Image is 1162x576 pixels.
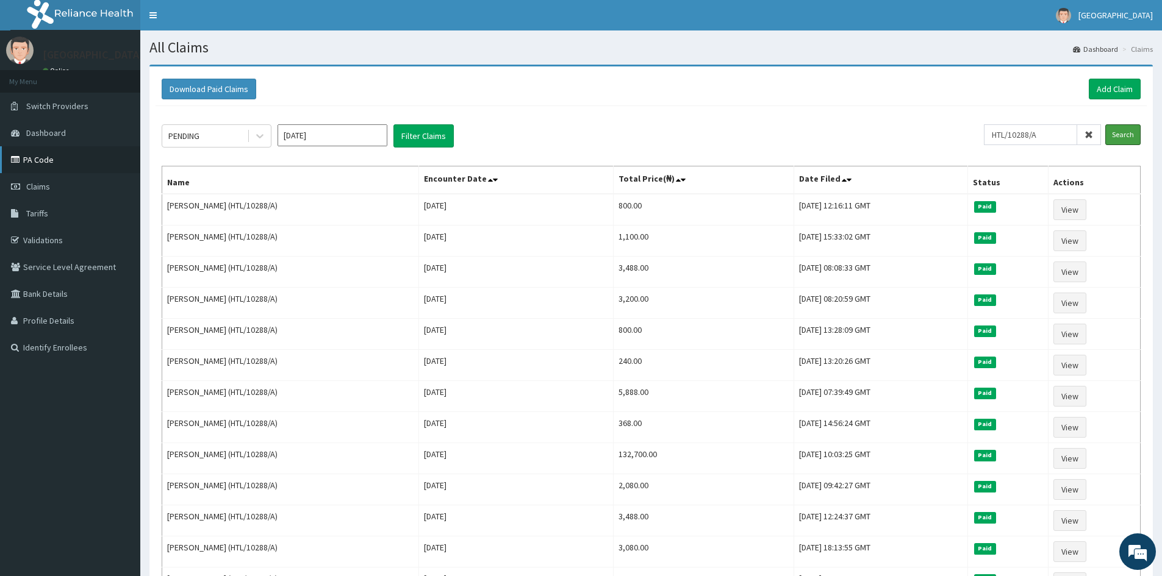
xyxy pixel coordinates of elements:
td: 3,488.00 [614,505,794,536]
div: Chat with us now [63,68,205,84]
td: [PERSON_NAME] (HTL/10288/A) [162,350,419,381]
span: Paid [974,512,996,523]
textarea: Type your message and hit 'Enter' [6,333,232,375]
td: [DATE] [419,288,614,319]
td: 1,100.00 [614,226,794,257]
td: [DATE] 10:03:25 GMT [794,443,967,474]
a: Online [43,66,72,75]
td: [PERSON_NAME] (HTL/10288/A) [162,443,419,474]
td: [DATE] [419,536,614,567]
input: Search [1105,124,1141,145]
img: User Image [6,37,34,64]
span: Claims [26,181,50,192]
button: Filter Claims [393,124,454,148]
td: [DATE] 13:28:09 GMT [794,319,967,350]
a: Dashboard [1073,44,1118,54]
span: Switch Providers [26,101,88,112]
span: Paid [974,325,996,336]
td: [DATE] 08:08:33 GMT [794,257,967,288]
span: Paid [974,294,996,305]
td: 3,080.00 [614,536,794,567]
td: [PERSON_NAME] (HTL/10288/A) [162,319,419,350]
span: Paid [974,481,996,492]
th: Date Filed [794,166,967,194]
th: Encounter Date [419,166,614,194]
a: View [1053,541,1086,562]
td: 240.00 [614,350,794,381]
td: [DATE] [419,474,614,505]
h1: All Claims [149,40,1153,55]
span: Paid [974,232,996,243]
a: View [1053,386,1086,407]
td: [DATE] [419,505,614,536]
td: [DATE] [419,257,614,288]
td: 2,080.00 [614,474,794,505]
img: User Image [1056,8,1071,23]
td: [DATE] 13:20:26 GMT [794,350,967,381]
td: [DATE] [419,350,614,381]
td: [DATE] [419,194,614,226]
td: [PERSON_NAME] (HTL/10288/A) [162,505,419,536]
span: Paid [974,543,996,554]
td: [PERSON_NAME] (HTL/10288/A) [162,536,419,567]
td: [DATE] 12:24:37 GMT [794,505,967,536]
li: Claims [1119,44,1153,54]
a: View [1053,510,1086,531]
a: View [1053,230,1086,251]
a: View [1053,355,1086,375]
td: [PERSON_NAME] (HTL/10288/A) [162,412,419,443]
th: Name [162,166,419,194]
td: 800.00 [614,319,794,350]
td: [DATE] 07:39:49 GMT [794,381,967,412]
span: Paid [974,263,996,274]
td: [DATE] 14:56:24 GMT [794,412,967,443]
td: [DATE] 18:13:55 GMT [794,536,967,567]
td: [DATE] 15:33:02 GMT [794,226,967,257]
a: View [1053,417,1086,438]
td: [PERSON_NAME] (HTL/10288/A) [162,257,419,288]
td: [PERSON_NAME] (HTL/10288/A) [162,474,419,505]
th: Actions [1048,166,1140,194]
span: Tariffs [26,208,48,219]
span: Paid [974,450,996,461]
td: [PERSON_NAME] (HTL/10288/A) [162,381,419,412]
span: Dashboard [26,127,66,138]
div: PENDING [168,130,199,142]
a: View [1053,448,1086,469]
td: [DATE] 08:20:59 GMT [794,288,967,319]
td: [PERSON_NAME] (HTL/10288/A) [162,288,419,319]
span: We're online! [71,154,168,277]
td: [DATE] 12:16:11 GMT [794,194,967,226]
th: Total Price(₦) [614,166,794,194]
a: Add Claim [1089,79,1141,99]
td: 368.00 [614,412,794,443]
td: [PERSON_NAME] (HTL/10288/A) [162,194,419,226]
span: Paid [974,357,996,368]
span: Paid [974,388,996,399]
button: Download Paid Claims [162,79,256,99]
div: Minimize live chat window [200,6,229,35]
input: Select Month and Year [278,124,387,146]
a: View [1053,479,1086,500]
th: Status [968,166,1049,194]
input: Search by HMO ID [984,124,1077,145]
td: 132,700.00 [614,443,794,474]
td: [DATE] [419,412,614,443]
td: 800.00 [614,194,794,226]
p: [GEOGRAPHIC_DATA] [43,49,143,60]
td: [DATE] [419,381,614,412]
span: [GEOGRAPHIC_DATA] [1078,10,1153,21]
td: [PERSON_NAME] (HTL/10288/A) [162,226,419,257]
span: Paid [974,419,996,430]
a: View [1053,293,1086,313]
td: [DATE] [419,443,614,474]
td: 3,200.00 [614,288,794,319]
span: Paid [974,201,996,212]
td: 3,488.00 [614,257,794,288]
td: 5,888.00 [614,381,794,412]
a: View [1053,324,1086,344]
a: View [1053,199,1086,220]
a: View [1053,261,1086,282]
td: [DATE] 09:42:27 GMT [794,474,967,505]
td: [DATE] [419,226,614,257]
